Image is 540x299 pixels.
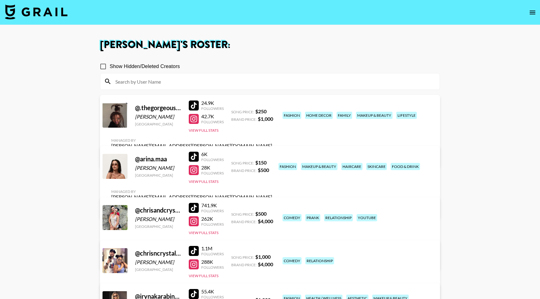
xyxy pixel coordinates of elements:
span: Brand Price: [231,117,257,122]
div: Followers [201,222,224,227]
div: Followers [201,106,224,111]
div: [PERSON_NAME] [135,165,181,171]
img: Grail Talent [5,4,67,19]
input: Search by User Name [112,76,436,86]
div: comedy [282,257,302,264]
div: [PERSON_NAME] [135,114,181,120]
div: 288K [201,259,224,265]
div: 24.9K [201,100,224,106]
div: Managed By [111,189,272,194]
strong: $ 500 [255,211,267,217]
div: 262K [201,216,224,222]
div: haircare [341,163,362,170]
span: Brand Price: [231,168,257,173]
div: comedy [282,214,302,221]
div: 741.9K [201,202,224,208]
strong: $ 250 [255,108,267,114]
button: View Full Stats [189,179,218,184]
div: Followers [201,252,224,256]
div: [PERSON_NAME] [135,259,181,265]
div: 42.7K [201,113,224,120]
button: View Full Stats [189,273,218,278]
div: 55.4K [201,288,224,295]
div: relationship [324,214,353,221]
strong: $ 150 [255,159,267,165]
div: family [337,112,352,119]
div: prank [305,214,320,221]
div: fashion [278,163,297,170]
span: Song Price: [231,255,254,260]
strong: $ 1,000 [255,254,271,260]
span: Song Price: [231,212,254,217]
div: 28K [201,164,224,171]
div: makeup & beauty [301,163,337,170]
strong: $ 4,000 [258,261,273,267]
div: [PERSON_NAME] [135,216,181,222]
div: home decor [305,112,333,119]
div: @ .thegorgeousdoll [135,104,181,112]
span: Brand Price: [231,219,257,224]
div: makeup & beauty [356,112,392,119]
div: Followers [201,208,224,213]
div: 1.1M [201,245,224,252]
div: relationship [305,257,334,264]
div: @ chrisandcrystal1 [135,206,181,214]
div: Followers [201,265,224,270]
div: youtube [357,214,377,221]
div: Managed By [111,138,272,143]
h1: [PERSON_NAME] 's Roster: [100,40,440,50]
div: @ arina.maa [135,155,181,163]
button: open drawer [526,6,539,19]
div: [GEOGRAPHIC_DATA] [135,267,181,272]
strong: $ 500 [258,167,269,173]
div: [GEOGRAPHIC_DATA] [135,173,181,178]
span: Song Price: [231,161,254,165]
div: [GEOGRAPHIC_DATA] [135,122,181,126]
div: fashion [282,112,301,119]
button: View Full Stats [189,230,218,235]
div: food & drink [391,163,420,170]
div: 6K [201,151,224,157]
strong: $ 4,000 [258,218,273,224]
div: @ chrisncrystal14 [135,249,181,257]
div: Followers [201,120,224,124]
button: View Full Stats [189,128,218,133]
strong: $ 1,000 [258,116,273,122]
div: [GEOGRAPHIC_DATA] [135,224,181,229]
span: Show Hidden/Deleted Creators [110,63,180,70]
div: lifestyle [396,112,417,119]
span: Brand Price: [231,262,257,267]
div: skincare [366,163,387,170]
div: [PERSON_NAME][EMAIL_ADDRESS][PERSON_NAME][DOMAIN_NAME] [111,194,272,200]
div: Followers [201,171,224,175]
div: Followers [201,157,224,162]
div: [PERSON_NAME][EMAIL_ADDRESS][PERSON_NAME][DOMAIN_NAME] [111,143,272,149]
span: Song Price: [231,110,254,114]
